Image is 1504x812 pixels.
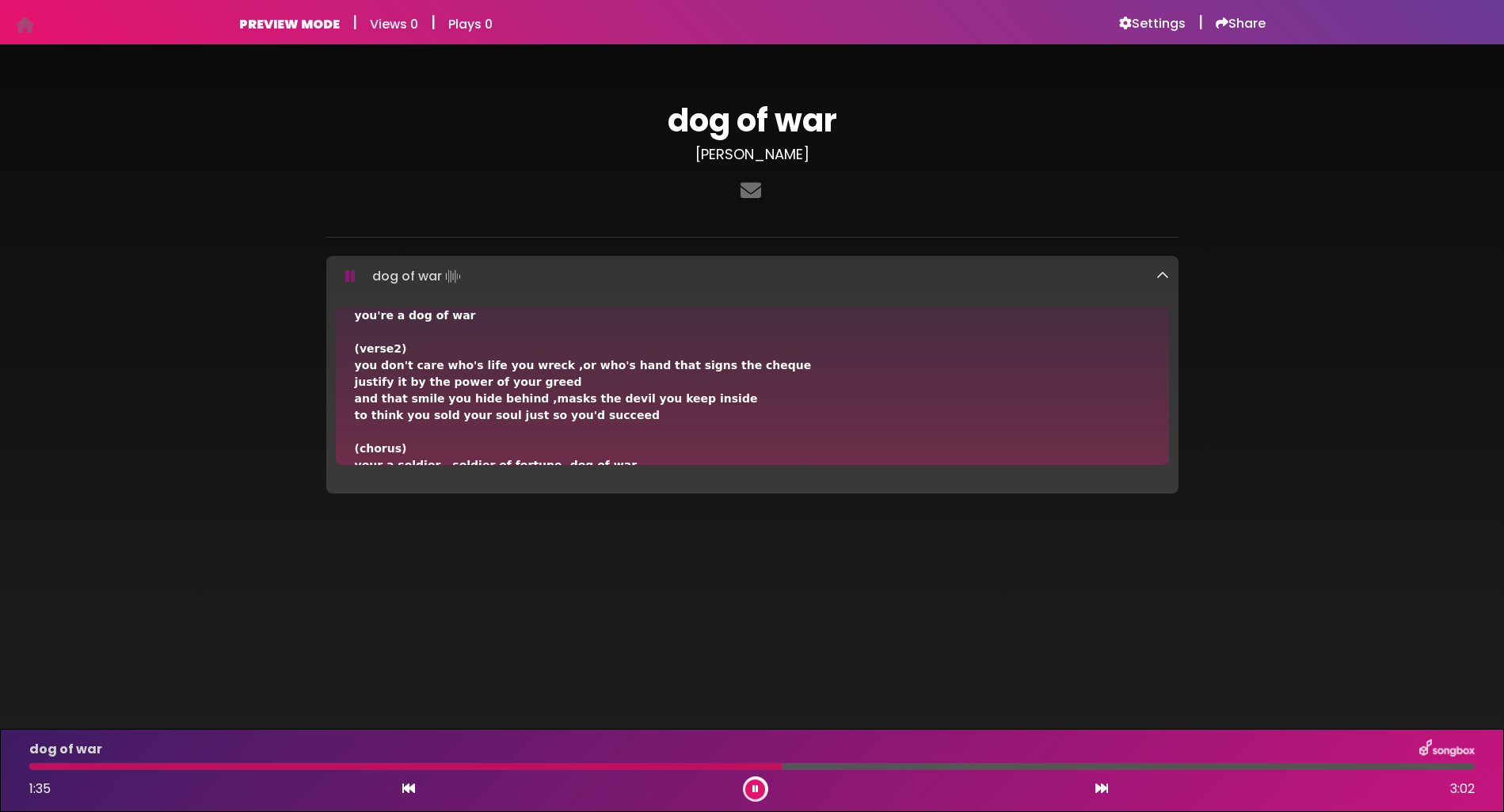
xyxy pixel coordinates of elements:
h3: [PERSON_NAME] [326,146,1178,163]
a: Share [1216,16,1266,32]
h5: | [352,13,357,32]
h1: dog of war [326,101,1178,139]
h6: Views 0 [370,17,418,32]
div: Dog Of War (verse1) build bridges break down walls,filled with hate your empire falls you need st... [355,108,1150,707]
img: waveform4.gif [442,265,464,288]
a: Settings [1119,16,1186,32]
p: dog of war [372,265,464,288]
h5: | [1198,13,1203,32]
h6: Plays 0 [448,17,493,32]
h6: PREVIEW MODE [239,17,340,32]
h5: | [431,13,436,32]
